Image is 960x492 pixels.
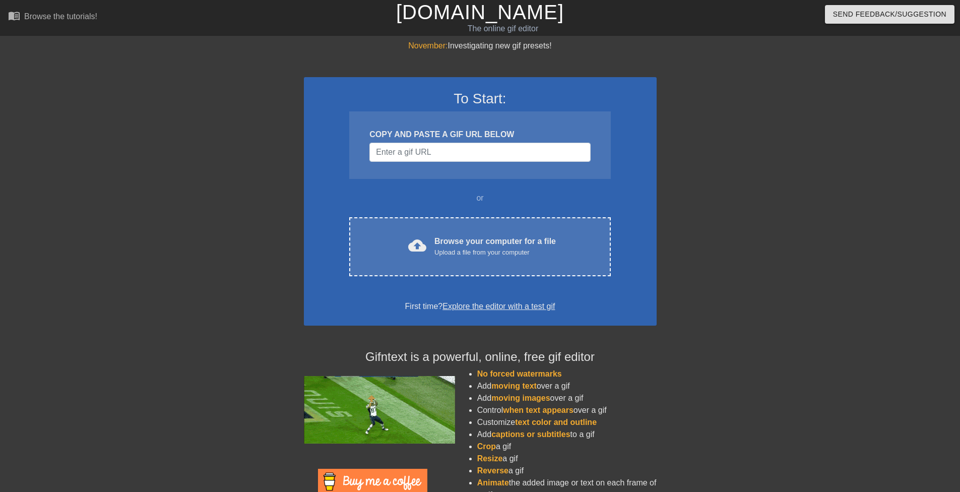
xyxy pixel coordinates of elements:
li: Control over a gif [477,404,657,416]
span: moving images [491,394,550,402]
span: No forced watermarks [477,370,562,378]
a: Explore the editor with a test gif [442,302,555,311]
span: Animate [477,478,509,487]
span: when text appears [503,406,573,414]
div: Browse the tutorials! [24,12,97,21]
div: Browse your computer for a file [434,235,556,258]
li: a gif [477,441,657,453]
a: [DOMAIN_NAME] [396,1,564,23]
li: Add to a gif [477,428,657,441]
li: Add over a gif [477,392,657,404]
div: The online gif editor [325,23,681,35]
li: a gif [477,453,657,465]
a: Browse the tutorials! [8,10,97,25]
div: COPY AND PASTE A GIF URL BELOW [369,129,590,141]
input: Username [369,143,590,162]
div: or [330,192,630,204]
span: cloud_upload [408,236,426,255]
div: Investigating new gif presets! [304,40,657,52]
h4: Gifntext is a powerful, online, free gif editor [304,350,657,364]
span: moving text [491,382,537,390]
span: Resize [477,454,503,463]
li: Customize [477,416,657,428]
span: Reverse [477,466,508,475]
span: Send Feedback/Suggestion [833,8,946,21]
li: Add over a gif [477,380,657,392]
h3: To Start: [317,90,644,107]
button: Send Feedback/Suggestion [825,5,954,24]
span: November: [408,41,447,50]
span: menu_book [8,10,20,22]
span: text color and outline [515,418,597,426]
div: Upload a file from your computer [434,248,556,258]
span: captions or subtitles [491,430,570,439]
div: First time? [317,300,644,313]
li: a gif [477,465,657,477]
span: Crop [477,442,496,451]
img: football_small.gif [304,376,455,444]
